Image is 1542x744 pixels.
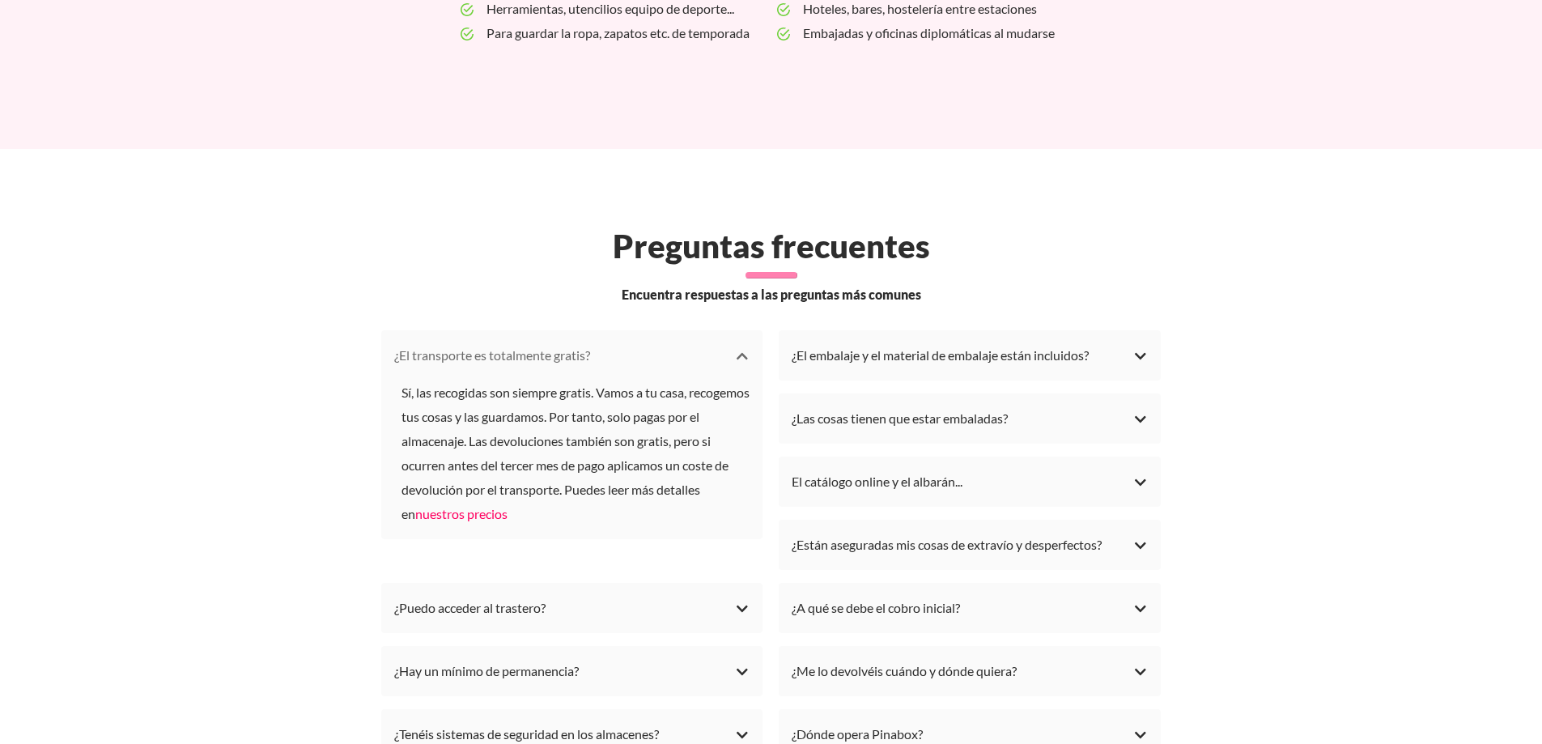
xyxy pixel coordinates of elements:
[486,21,764,45] span: Para guardar la ropa, zapatos etc. de temporada
[792,596,1148,620] div: ¿A qué se debe el cobro inicial?
[622,285,921,304] span: Encuentra respuestas a las preguntas más comunes
[1251,537,1542,744] div: Widget de chat
[1251,537,1542,744] iframe: Chat Widget
[803,21,1081,45] span: Embajadas y oficinas diplomáticas al mudarse
[792,343,1148,368] div: ¿El embalaje y el material de embalaje están incluidos?
[394,659,750,683] div: ¿Hay un mínimo de permanencia?
[394,381,750,526] div: Sí, las recogidas son siempre gratis. Vamos a tu casa, recogemos tus cosas y las guardamos. Por t...
[792,659,1148,683] div: ¿Me lo devolvéis cuándo y dónde quiera?
[792,470,1148,494] div: El catálogo online y el albarán...
[415,506,508,521] a: nuestros precios
[394,343,750,368] div: ¿El transporte es totalmente gratis?
[792,533,1148,557] div: ¿Están aseguradas mis cosas de extravío y desperfectos?
[292,227,1251,266] h2: Preguntas frecuentes
[792,406,1148,431] div: ¿Las cosas tienen que estar embaladas?
[394,596,750,620] div: ¿Puedo acceder al trastero?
